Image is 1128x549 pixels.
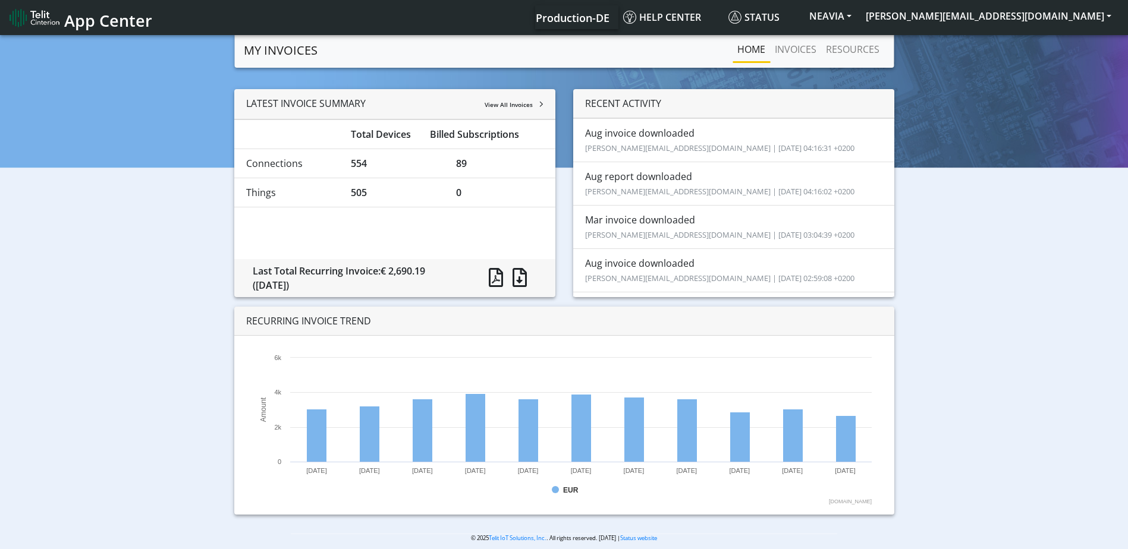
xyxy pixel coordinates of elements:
[618,5,724,29] a: Help center
[485,100,533,109] span: View All Invoices
[620,534,657,542] a: Status website
[274,424,281,431] text: 2k
[676,467,697,474] text: [DATE]
[381,264,425,277] span: € 2,690.19
[253,278,461,292] div: ([DATE])
[829,498,872,504] text: [DOMAIN_NAME]
[412,467,433,474] text: [DATE]
[724,5,802,29] a: Status
[259,397,268,422] text: Amount
[244,39,318,62] a: MY INVOICES
[585,229,854,240] small: [PERSON_NAME][EMAIL_ADDRESS][DOMAIN_NAME] | [DATE] 03:04:39 +0200
[237,156,343,171] div: Connections
[489,534,546,542] a: Telit IoT Solutions, Inc.
[10,5,150,30] a: App Center
[274,354,281,361] text: 6k
[733,37,770,61] a: Home
[342,156,447,171] div: 554
[10,8,59,27] img: logo-telit-cinterion-gw-new.png
[573,89,894,118] div: RECENT ACTIVITY
[234,307,894,336] div: RECURRING INVOICE TREND
[306,467,327,474] text: [DATE]
[821,37,884,61] a: RESOURCES
[536,11,609,25] span: Production-DE
[573,162,894,206] li: Aug report downloaded
[585,143,854,153] small: [PERSON_NAME][EMAIL_ADDRESS][DOMAIN_NAME] | [DATE] 04:16:31 +0200
[859,5,1118,27] button: [PERSON_NAME][EMAIL_ADDRESS][DOMAIN_NAME]
[573,205,894,249] li: Mar invoice downloaded
[770,37,821,61] a: INVOICES
[563,486,579,494] text: EUR
[237,185,343,200] div: Things
[274,389,281,396] text: 4k
[782,467,803,474] text: [DATE]
[585,186,854,197] small: [PERSON_NAME][EMAIL_ADDRESS][DOMAIN_NAME] | [DATE] 04:16:02 +0200
[623,467,644,474] text: [DATE]
[573,292,894,336] li: [DATE] invoice downloaded
[234,89,555,119] div: LATEST INVOICE SUMMARY
[64,10,152,31] span: App Center
[342,185,447,200] div: 505
[447,156,552,171] div: 89
[728,11,741,24] img: status.svg
[535,5,609,29] a: Your current platform instance
[359,467,380,474] text: [DATE]
[244,264,470,292] div: Last Total Recurring Invoice:
[291,534,837,542] p: © 2025 . All rights reserved. [DATE] |
[623,11,636,24] img: knowledge.svg
[728,11,780,24] span: Status
[342,127,421,141] div: Total Devices
[573,118,894,162] li: Aug invoice downloaded
[421,127,552,141] div: Billed Subscriptions
[835,467,856,474] text: [DATE]
[465,467,486,474] text: [DATE]
[447,185,552,200] div: 0
[802,5,859,27] button: NEAVIA
[729,467,750,474] text: [DATE]
[573,248,894,292] li: Aug invoice downloaded
[278,458,281,465] text: 0
[623,11,701,24] span: Help center
[585,273,854,283] small: [PERSON_NAME][EMAIL_ADDRESS][DOMAIN_NAME] | [DATE] 02:59:08 +0200
[570,467,591,474] text: [DATE]
[517,467,538,474] text: [DATE]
